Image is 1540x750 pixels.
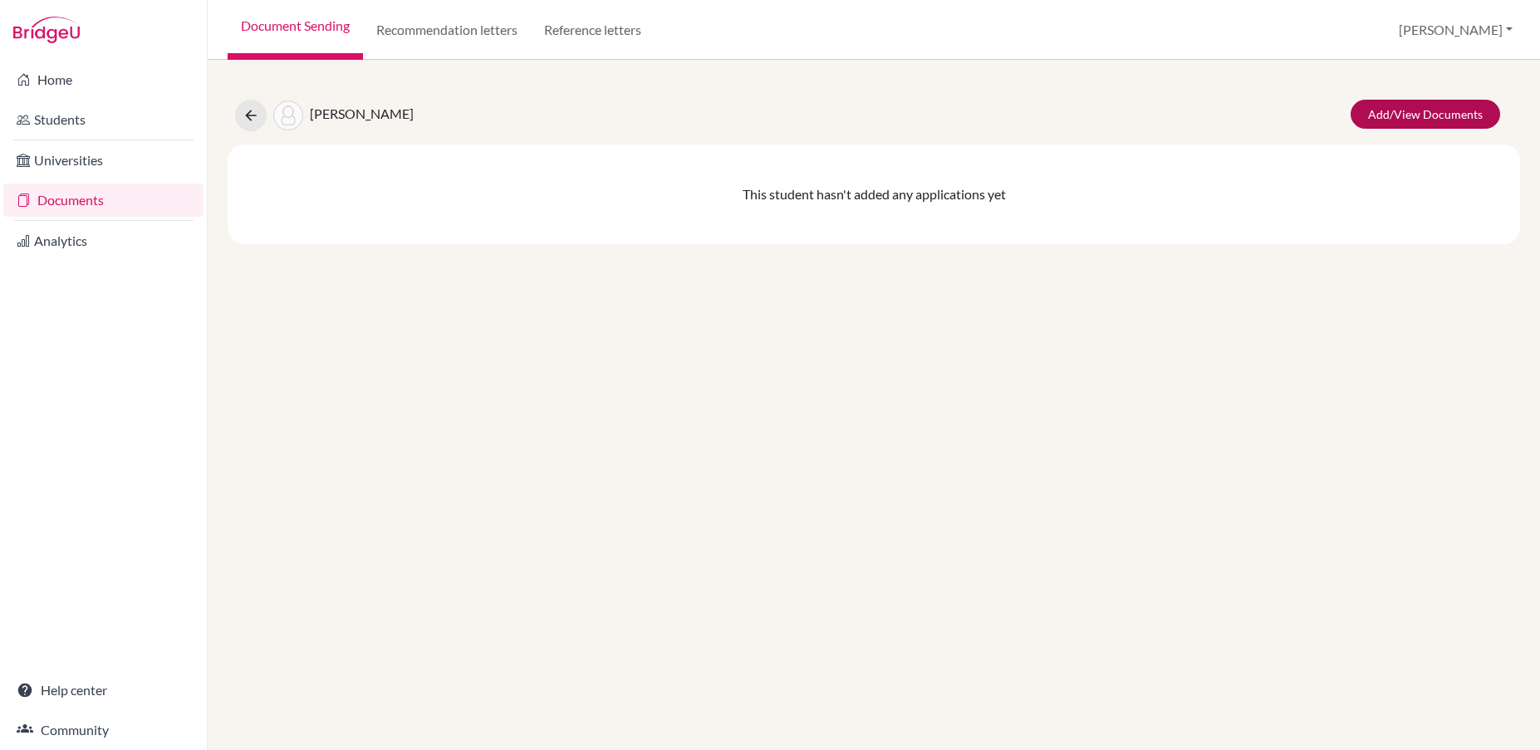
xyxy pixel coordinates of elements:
[310,105,414,121] span: [PERSON_NAME]
[1391,14,1520,46] button: [PERSON_NAME]
[3,63,204,96] a: Home
[228,145,1520,244] div: This student hasn't added any applications yet
[3,184,204,217] a: Documents
[3,103,204,136] a: Students
[3,713,204,747] a: Community
[1351,100,1500,129] a: Add/View Documents
[13,17,80,43] img: Bridge-U
[3,674,204,707] a: Help center
[3,224,204,257] a: Analytics
[3,144,204,177] a: Universities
